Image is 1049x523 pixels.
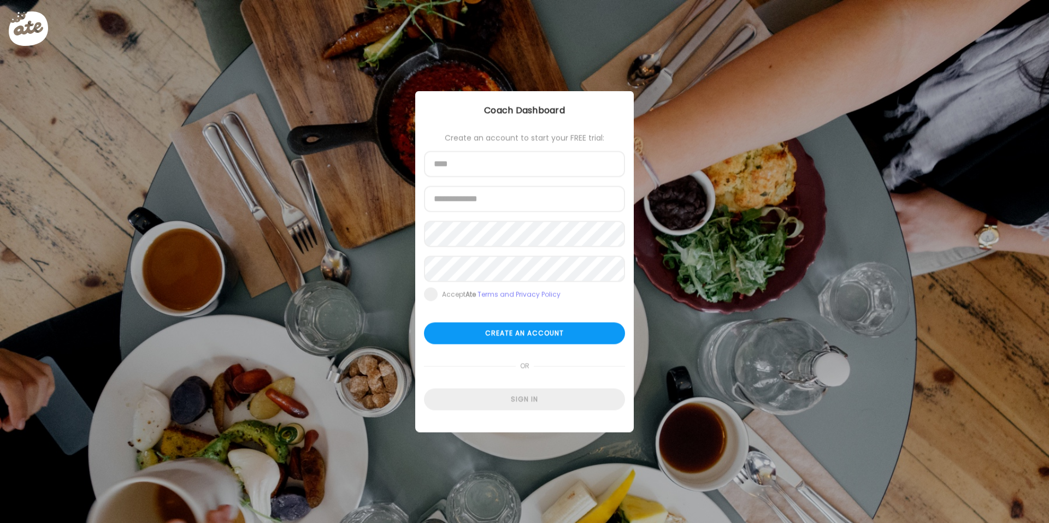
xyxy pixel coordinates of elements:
div: Coach Dashboard [415,104,634,117]
div: Accept [442,290,561,299]
div: Create an account to start your FREE trial: [424,134,625,142]
a: Terms and Privacy Policy [478,290,561,299]
div: Sign in [424,389,625,411]
b: Ate [465,290,476,299]
span: or [516,355,534,377]
div: Create an account [424,323,625,344]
